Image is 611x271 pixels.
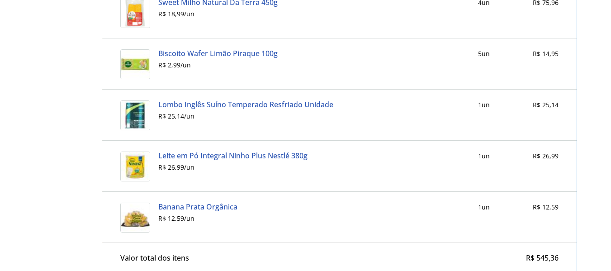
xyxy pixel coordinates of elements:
img: Banana Prata Orgânica [120,203,150,233]
img: Leite em Pó Integral Ninho Plus Nestlé 380g [120,152,150,181]
div: R$ 25,14 / un [158,113,333,120]
div: R$ 26,99 / un [158,164,308,171]
span: R$ 26,99 [533,152,559,160]
div: Valor total dos itens [120,254,189,262]
div: 5 un [478,49,490,58]
a: Biscoito Wafer Limão Piraque 100g [158,49,278,57]
span: R$ 12,59 [533,203,559,211]
a: Lombo Inglês Suíno Temperado Resfriado Unidade [158,100,333,109]
a: Leite em Pó Integral Ninho Plus Nestlé 380g [158,152,308,160]
div: 1 un [478,100,490,109]
div: 1 un [478,152,490,161]
img: Lombo Inglês Suíno Temperado Resfriado Unidade [120,100,150,130]
span: R$ 25,14 [533,100,559,109]
div: 1 un [478,203,490,212]
a: Banana Prata Orgânica [158,203,237,211]
div: R$ 12,59 / un [158,215,237,222]
div: R$ 545,36 [526,254,559,262]
div: R$ 18,99 / un [158,10,278,18]
span: R$ 14,95 [533,49,559,58]
img: Biscoito Wafer Limão Piraque 100g [120,49,150,79]
div: R$ 2,99 / un [158,62,278,69]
